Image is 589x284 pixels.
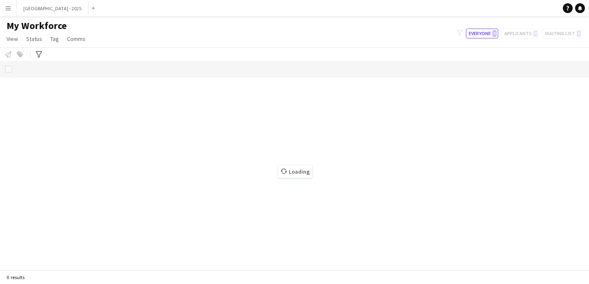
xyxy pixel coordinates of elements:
[3,34,21,44] a: View
[64,34,89,44] a: Comms
[278,165,312,178] span: Loading
[26,35,42,42] span: Status
[34,49,44,59] app-action-btn: Advanced filters
[23,34,45,44] a: Status
[67,35,85,42] span: Comms
[17,0,88,16] button: [GEOGRAPHIC_DATA] - 2025
[7,20,67,32] span: My Workforce
[47,34,62,44] a: Tag
[466,29,498,38] button: Everyone0
[492,30,497,37] span: 0
[50,35,59,42] span: Tag
[7,35,18,42] span: View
